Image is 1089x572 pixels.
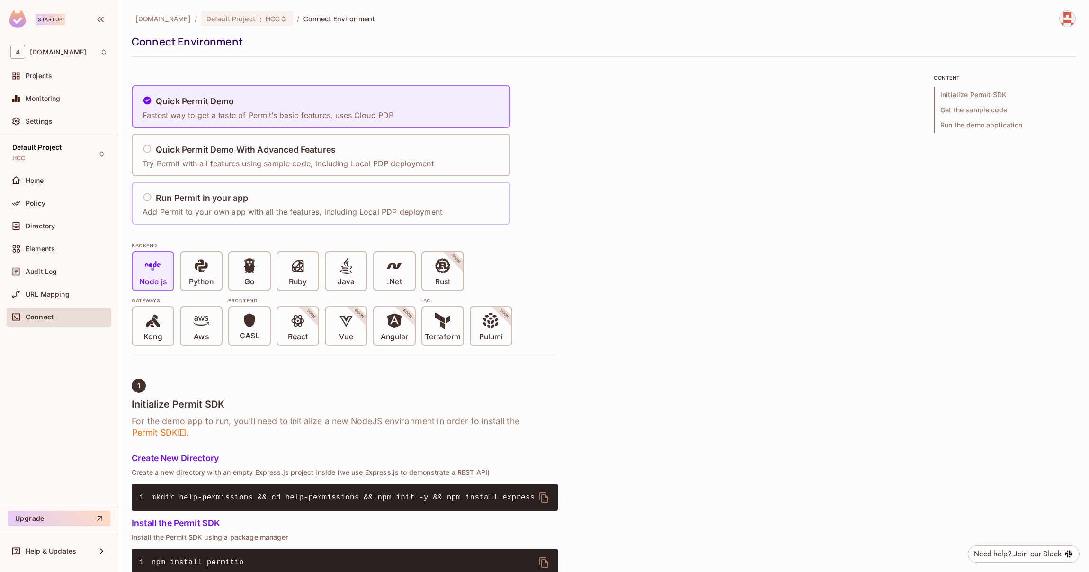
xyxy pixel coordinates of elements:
[132,35,1071,49] div: Connect Environment
[189,277,214,287] p: Python
[974,548,1062,560] div: Need help? Join our Slack
[139,492,152,503] span: 1
[156,97,234,106] h5: Quick Permit Demo
[132,454,558,463] h5: Create New Directory
[26,291,70,298] span: URL Mapping
[389,295,426,332] span: SOON
[12,154,25,162] span: HCC
[934,74,1076,82] p: content
[934,87,1076,102] span: Initialize Permit SDK
[533,486,555,509] button: delete
[26,72,52,80] span: Projects
[156,145,336,154] h5: Quick Permit Demo With Advanced Features
[132,518,558,528] h5: Install the Permit SDK
[266,14,280,23] span: HCC
[8,511,110,526] button: Upgrade
[240,331,259,341] p: CASL
[143,207,442,217] p: Add Permit to your own app with all the features, including Local PDP deployment
[132,427,187,438] span: Permit SDK
[36,14,65,25] div: Startup
[12,144,62,151] span: Default Project
[479,332,503,342] p: Pulumi
[26,245,55,253] span: Elements
[437,240,474,277] span: SOON
[26,222,55,230] span: Directory
[206,14,256,23] span: Default Project
[139,277,167,287] p: Node js
[26,268,57,275] span: Audit Log
[421,297,512,304] div: IAC
[288,332,308,342] p: React
[194,332,208,342] p: Aws
[132,297,223,304] div: Gateways
[297,14,299,23] li: /
[259,15,262,23] span: :
[132,416,558,438] h6: For the demo app to run, you’ll need to initialize a new NodeJS environment in order to install t...
[9,10,26,28] img: SReyMgAAAABJRU5ErkJggg==
[425,332,461,342] p: Terraform
[228,297,416,304] div: Frontend
[934,118,1076,133] span: Run the demo application
[132,469,558,476] p: Create a new directory with an empty Express.js project inside (we use Express.js to demonstrate ...
[435,277,450,287] p: Rust
[143,110,393,120] p: Fastest way to get a taste of Permit’s basic features, uses Cloud PDP
[26,547,76,555] span: Help & Updates
[26,118,53,125] span: Settings
[156,193,248,203] h5: Run Permit in your app
[132,399,558,410] h4: Initialize Permit SDK
[132,242,558,249] div: BACKEND
[339,332,353,342] p: Vue
[139,557,152,568] span: 1
[30,48,86,56] span: Workspace: 46labs.com
[135,14,191,23] span: the active workspace
[381,332,409,342] p: Angular
[303,14,375,23] span: Connect Environment
[137,382,140,390] span: 1
[934,102,1076,118] span: Get the sample code
[132,534,558,541] p: Install the Permit SDK using a package manager
[26,95,61,102] span: Monitoring
[1060,11,1075,27] img: abrar.gohar@46labs.com
[338,277,355,287] p: Java
[143,158,434,169] p: Try Permit with all features using sample code, including Local PDP deployment
[26,200,45,207] span: Policy
[152,493,535,502] span: mkdir help-permissions && cd help-permissions && npm init -y && npm install express
[10,45,25,59] span: 4
[26,177,44,184] span: Home
[341,295,378,332] span: SOON
[289,277,307,287] p: Ruby
[195,14,197,23] li: /
[26,313,54,321] span: Connect
[293,295,330,332] span: SOON
[152,558,244,567] span: npm install permitio
[486,295,523,332] span: SOON
[244,277,255,287] p: Go
[143,332,162,342] p: Kong
[387,277,402,287] p: .Net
